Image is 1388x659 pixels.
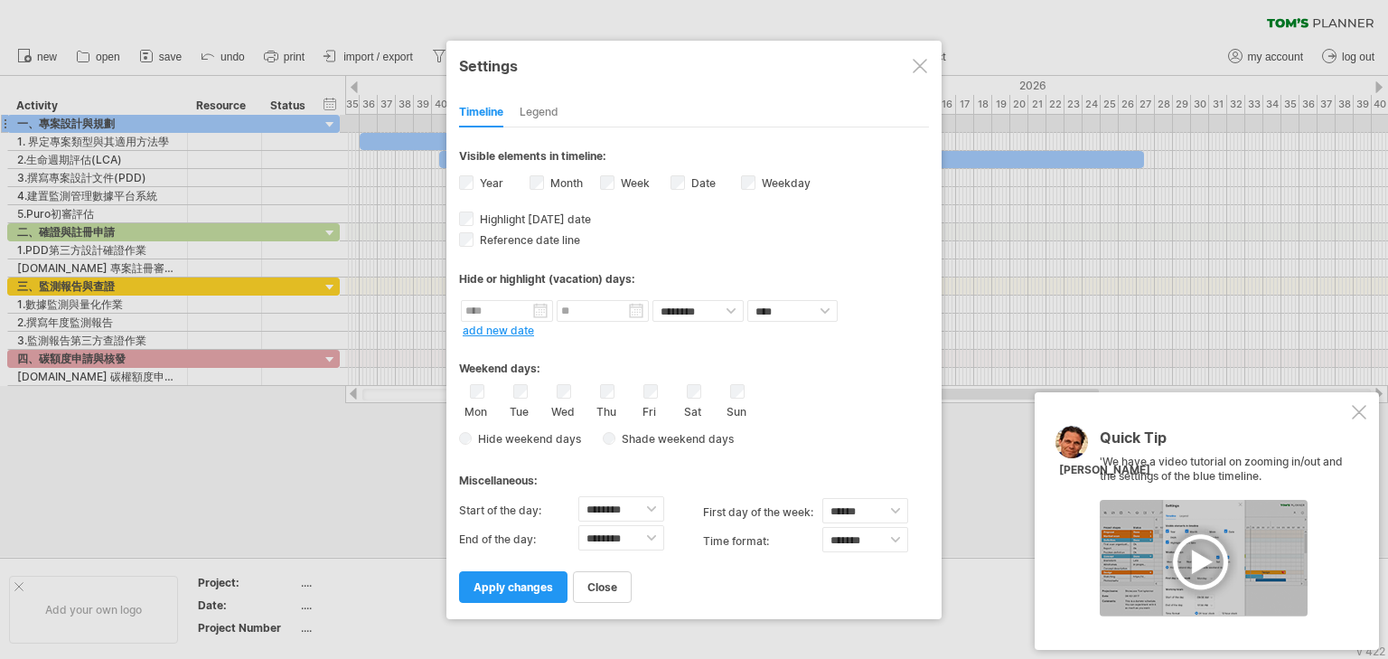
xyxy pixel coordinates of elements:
label: first day of the week: [703,498,822,527]
a: close [573,571,632,603]
div: Weekend days: [459,344,929,380]
label: Date [688,176,716,190]
div: Settings [459,49,929,81]
span: Shade weekend days [615,432,734,446]
a: add new date [463,324,534,337]
label: End of the day: [459,525,578,554]
label: Week [617,176,650,190]
span: Highlight [DATE] date [476,212,591,226]
div: [PERSON_NAME] [1059,463,1150,478]
div: Visible elements in timeline: [459,149,929,168]
label: Sun [725,401,747,419]
span: Hide weekend days [472,432,581,446]
label: Month [547,176,583,190]
span: Reference date line [476,233,580,247]
span: close [587,580,617,594]
label: Tue [508,401,530,419]
div: Legend [520,99,558,127]
span: apply changes [474,580,553,594]
label: Year [476,176,503,190]
label: Weekday [758,176,811,190]
a: apply changes [459,571,567,603]
label: Sat [681,401,704,419]
div: Timeline [459,99,503,127]
label: Thu [595,401,617,419]
label: Start of the day: [459,496,578,525]
label: Wed [551,401,574,419]
div: Miscellaneous: [459,457,929,492]
label: Fri [638,401,661,419]
div: Quick Tip [1100,430,1348,455]
label: Time format: [703,527,822,556]
label: Mon [464,401,487,419]
div: 'We have a video tutorial on zooming in/out and the settings of the blue timeline. [1100,430,1348,617]
div: Hide or highlight (vacation) days: [459,272,929,286]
